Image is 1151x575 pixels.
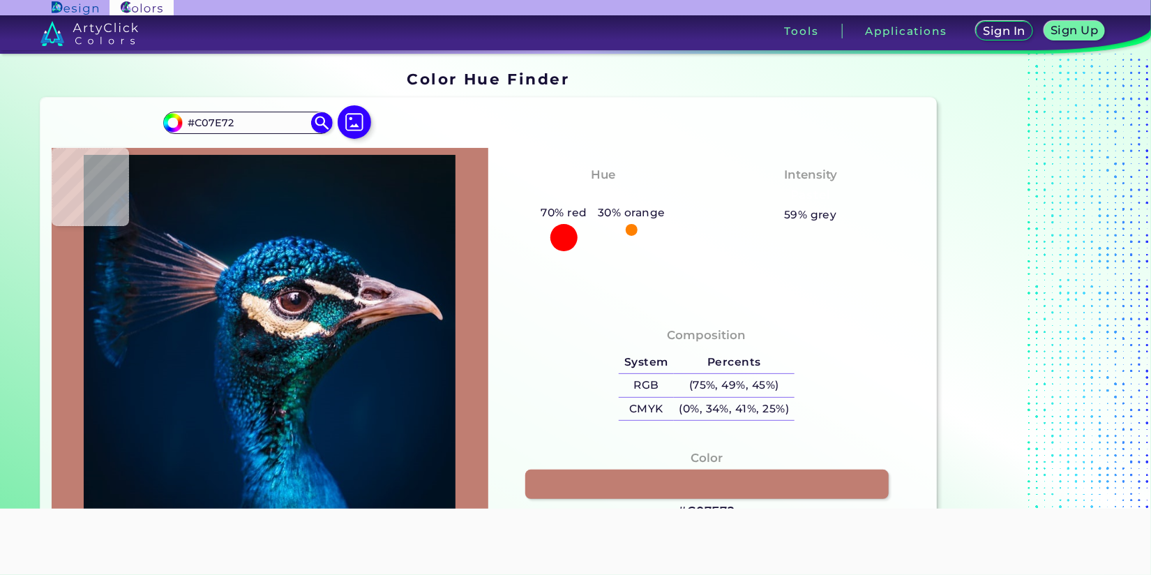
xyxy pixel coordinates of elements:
[591,165,615,185] h4: Hue
[322,509,829,572] iframe: Advertisement
[40,21,139,46] img: logo_artyclick_colors_white.svg
[668,325,746,345] h4: Composition
[619,398,673,421] h5: CMYK
[866,26,947,36] h3: Applications
[678,503,735,520] h3: #C07E72
[592,204,670,222] h5: 30% orange
[674,398,795,421] h5: (0%, 34%, 41%, 25%)
[619,374,673,397] h5: RGB
[785,26,819,36] h3: Tools
[619,350,673,373] h5: System
[1046,22,1103,40] a: Sign Up
[338,105,371,139] img: icon picture
[59,155,482,542] img: img_pavlin.jpg
[559,187,648,204] h3: Orangy Red
[52,1,98,15] img: ArtyClick Design logo
[784,187,836,204] h3: Pastel
[674,350,795,373] h5: Percents
[784,206,837,224] h5: 59% grey
[942,65,1117,565] iframe: Advertisement
[1053,25,1097,36] h5: Sign Up
[691,448,723,468] h4: Color
[978,22,1031,40] a: Sign In
[311,112,332,133] img: icon search
[407,68,569,89] h1: Color Hue Finder
[985,26,1024,36] h5: Sign In
[674,374,795,397] h5: (75%, 49%, 45%)
[784,165,837,185] h4: Intensity
[536,204,593,222] h5: 70% red
[183,114,313,133] input: type color..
